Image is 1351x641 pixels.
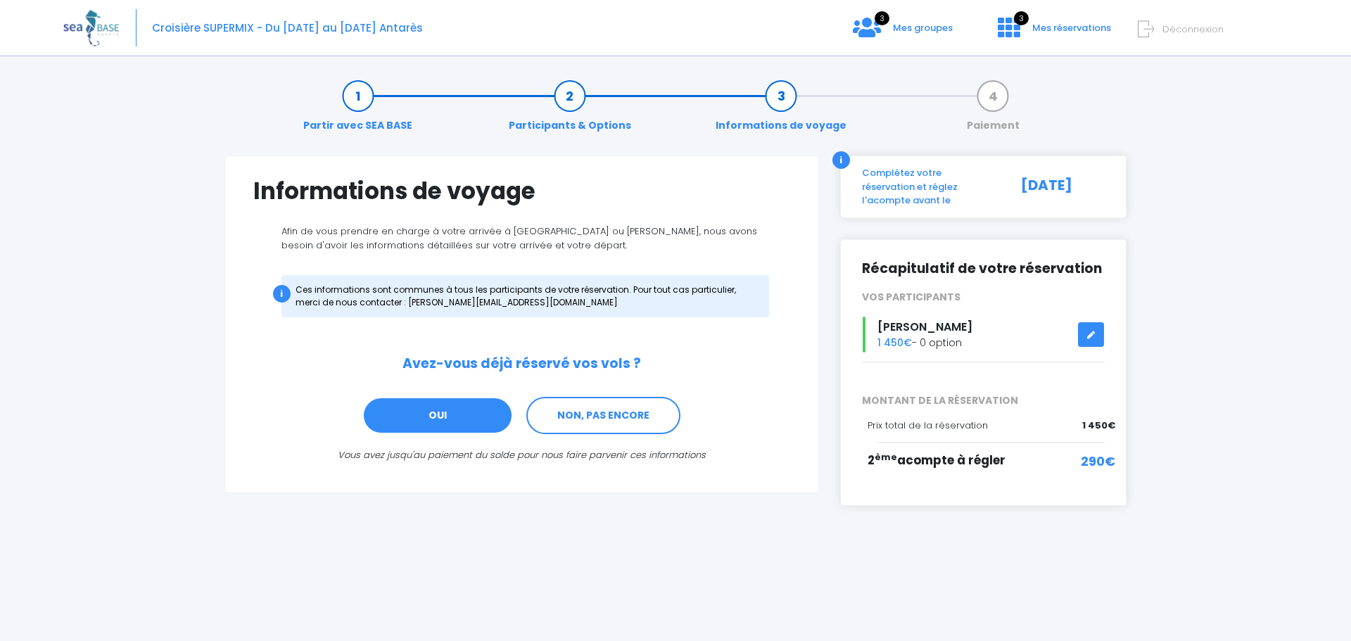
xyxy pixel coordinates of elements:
a: 3 Mes réservations [987,26,1120,39]
div: - 0 option [851,317,1116,353]
a: Informations de voyage [709,89,854,133]
span: 290€ [1081,452,1115,471]
span: Mes réservations [1032,21,1111,34]
div: Complétez votre réservation et réglez l'acompte avant le [851,166,1006,208]
h2: Récapitulatif de votre réservation [862,261,1105,277]
sup: ème [875,451,897,463]
a: Partir avec SEA BASE [296,89,419,133]
span: 3 [875,11,889,25]
a: OUI [362,397,513,435]
span: Prix total de la réservation [868,419,988,432]
span: 1 450€ [877,336,912,350]
div: VOS PARTICIPANTS [851,290,1116,305]
a: Participants & Options [502,89,638,133]
span: Croisière SUPERMIX - Du [DATE] au [DATE] Antarès [152,20,423,35]
span: Déconnexion [1162,23,1224,36]
span: 2 acompte à régler [868,452,1006,469]
span: 1 450€ [1082,419,1115,433]
i: Vous avez jusqu'au paiement du solde pour nous faire parvenir ces informations [338,448,706,462]
span: Mes groupes [893,21,953,34]
p: Afin de vous prendre en charge à votre arrivée à [GEOGRAPHIC_DATA] ou [PERSON_NAME], nous avons b... [253,224,790,252]
span: [PERSON_NAME] [877,319,972,335]
a: Paiement [960,89,1027,133]
a: 3 Mes groupes [842,26,964,39]
span: MONTANT DE LA RÉSERVATION [851,393,1116,408]
a: NON, PAS ENCORE [526,397,680,435]
div: Ces informations sont communes à tous les participants de votre réservation. Pour tout cas partic... [281,275,769,317]
h2: Avez-vous déjà réservé vos vols ? [253,356,790,372]
div: i [273,285,291,303]
h1: Informations de voyage [253,177,790,205]
span: 3 [1014,11,1029,25]
div: [DATE] [1006,166,1116,208]
div: i [832,151,850,169]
